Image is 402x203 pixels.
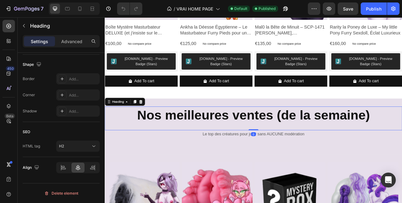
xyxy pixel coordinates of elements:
[281,8,373,24] h2: Rarity la Poney de Luxe – My little Pony Furry Sexdoll, Éclat Luxurieux
[1,142,372,151] p: Le top des créatures pour jouir sans AUCUNE modération
[31,38,48,45] p: Settings
[41,5,43,12] p: 7
[105,17,402,203] iframe: Design area
[281,73,373,87] button: Add To cart
[188,29,209,37] div: €135,00
[318,75,344,84] div: Add To cart
[208,49,272,62] div: [DOMAIN_NAME] - Preview Badge (Stars)
[225,75,250,84] div: Add To cart
[284,45,370,65] button: Judge.me - Preview Badge (Stars)
[23,129,30,135] div: SEO
[183,144,190,149] div: 0
[101,52,109,59] img: Judgeme.png
[131,75,156,84] div: Add To cart
[69,76,98,82] div: Add...
[381,173,396,187] div: Open Intercom Messenger
[174,6,175,12] span: /
[366,6,381,12] div: Publish
[190,45,276,65] button: Judge.me - Preview Badge (Stars)
[44,190,78,197] div: Delete element
[30,22,97,29] p: Heading
[23,92,35,98] div: Corner
[23,164,40,172] div: Align
[361,2,387,15] button: Publish
[301,49,365,62] div: [DOMAIN_NAME] - Preview Badge (Stars)
[61,38,82,45] p: Advanced
[310,31,340,35] p: No compare price
[117,2,142,15] div: Undo/Redo
[23,76,35,82] div: Border
[281,29,303,37] div: €160,00
[23,188,100,198] button: Delete element
[176,6,213,12] span: VRAI HOME PAGE
[195,52,203,59] img: Judgeme.png
[188,8,279,24] h2: Mal0 la Bête de Minuit – SCP-1471 [PERSON_NAME], [PERSON_NAME]
[6,66,15,71] div: 450
[69,92,98,98] div: Add...
[94,73,185,87] button: Add To cart
[23,143,40,149] div: HTML tag
[114,49,178,62] div: [DOMAIN_NAME] - Preview Badge (Stars)
[96,45,183,65] button: Judge.me - Preview Badge (Stars)
[23,108,37,114] div: Shadow
[8,103,25,109] div: Heading
[338,2,358,15] button: Save
[234,6,247,11] span: Default
[5,114,15,119] div: Beta
[23,61,43,69] div: Shape
[188,73,279,87] button: Add To cart
[343,6,353,11] span: Save
[59,144,64,148] span: H2
[217,31,246,35] p: No compare price
[69,109,98,114] div: Add...
[289,52,296,59] img: Judgeme.png
[123,31,152,35] p: No compare price
[2,2,46,15] button: 7
[56,141,100,152] button: H2
[258,6,276,11] span: Published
